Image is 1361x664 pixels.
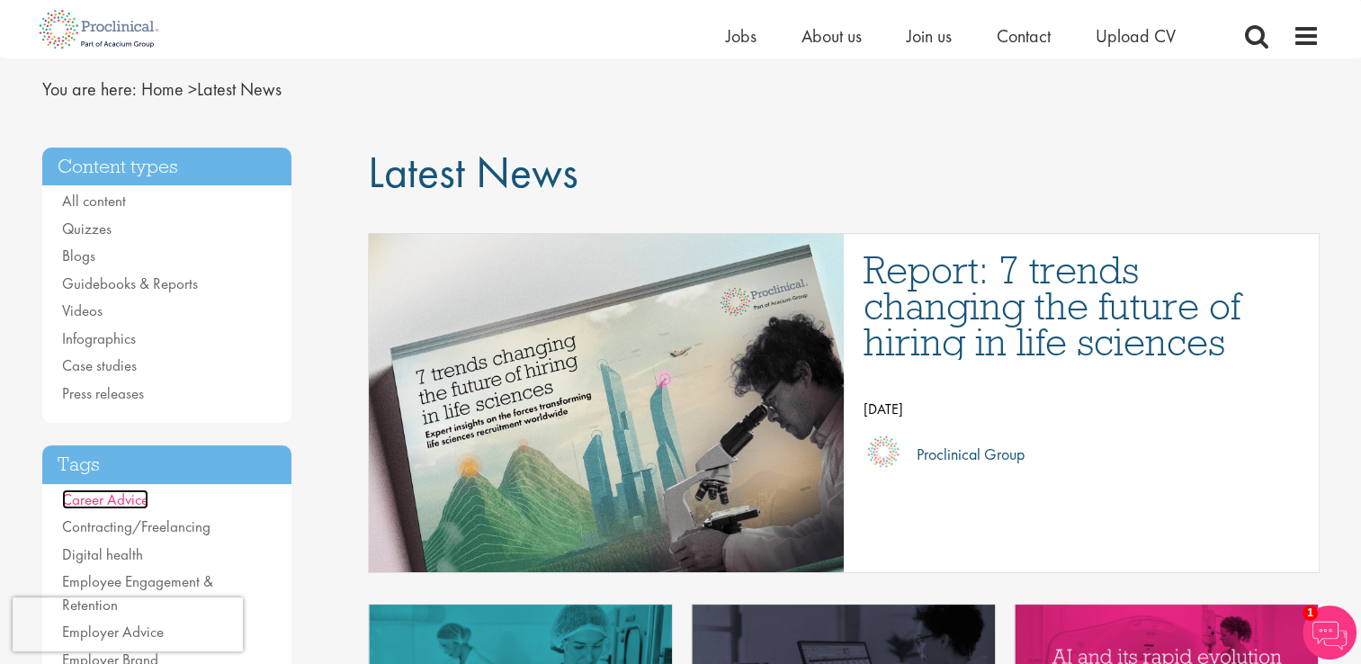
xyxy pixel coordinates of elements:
a: Employee Engagement & Retention [62,571,213,615]
a: Proclinical Group Proclinical Group [864,432,1301,477]
h3: Tags [42,445,292,484]
h3: Content types [42,148,292,186]
a: All content [62,191,126,211]
span: You are here: [42,77,137,101]
a: Career Advice [62,489,148,509]
a: About us [801,24,862,48]
a: Infographics [62,328,136,348]
a: Blogs [62,246,95,265]
span: 1 [1303,606,1318,621]
a: Report: 7 trends changing the future of hiring in life sciences [864,252,1301,360]
span: Latest News [141,77,282,101]
span: Latest News [368,143,578,201]
a: Guidebooks & Reports [62,274,198,293]
a: Link to a post [369,234,844,572]
span: > [188,77,197,101]
a: breadcrumb link to Home [141,77,184,101]
a: Join us [907,24,952,48]
a: Videos [62,301,103,320]
a: Jobs [726,24,757,48]
a: Press releases [62,383,144,403]
img: Proclinical Group [864,432,903,471]
a: Upload CV [1096,24,1176,48]
p: Proclinical Group [903,441,1025,468]
img: Proclinical: Life sciences hiring trends report 2025 [306,234,907,572]
a: Quizzes [62,219,112,238]
a: Case studies [62,355,137,375]
a: Digital health [62,544,143,564]
iframe: reCAPTCHA [13,597,243,651]
a: Contracting/Freelancing [62,516,210,536]
img: Chatbot [1303,606,1357,660]
a: Contact [997,24,1051,48]
p: [DATE] [864,396,1301,423]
